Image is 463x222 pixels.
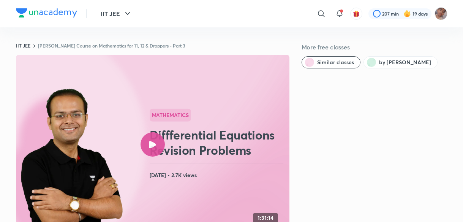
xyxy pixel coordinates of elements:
[16,8,77,19] a: Company Logo
[16,8,77,17] img: Company Logo
[96,6,137,21] button: IIT JEE
[379,59,431,66] span: by Vineet Loomba
[302,43,447,52] h5: More free classes
[38,43,185,49] a: [PERSON_NAME] Course on Mathematics for 11, 12 & Droppers - Part 3
[353,10,360,17] img: avatar
[350,8,362,20] button: avatar
[317,59,354,66] span: Similar classes
[363,56,438,68] button: by Vineet Loomba
[150,127,286,158] h2: Diffferential Equations Revision Problems
[435,7,447,20] img: Rahul 2026
[258,215,273,221] h4: 1:31:14
[150,170,286,180] h4: [DATE] • 2.7K views
[16,43,30,49] a: IIT JEE
[302,56,360,68] button: Similar classes
[403,10,411,17] img: streak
